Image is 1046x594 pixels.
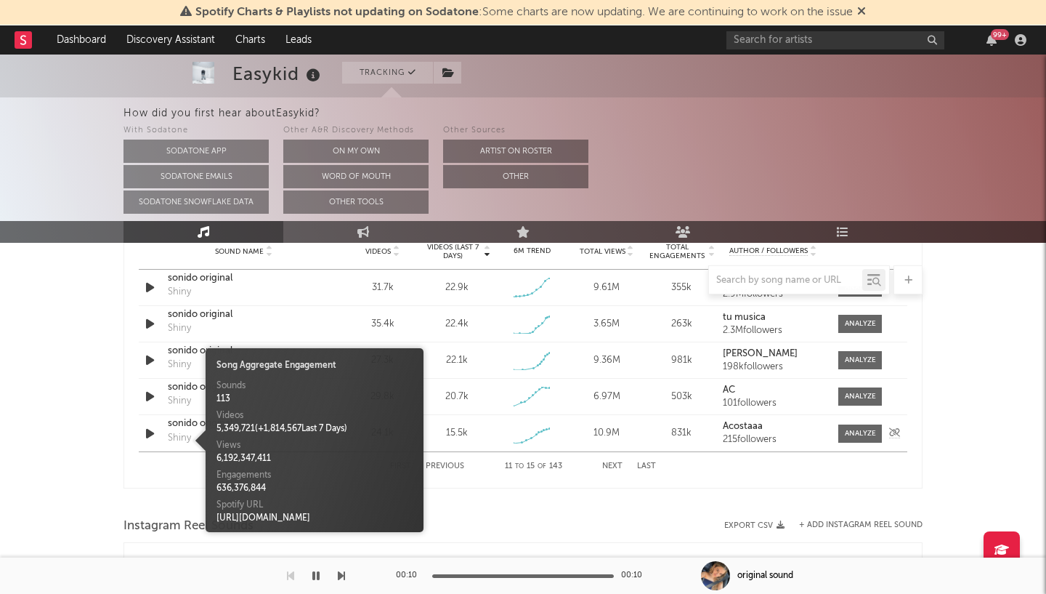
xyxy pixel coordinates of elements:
div: 101 followers [723,398,824,409]
div: Spotify URL [216,499,413,512]
div: 198k followers [723,362,824,372]
div: 00:10 [621,567,650,585]
div: 215 followers [723,435,824,445]
span: to [515,463,524,470]
div: 503k [648,390,715,404]
button: 99+ [986,34,997,46]
button: Next [602,462,623,470]
button: Tracking [342,62,433,84]
div: 00:10 [396,567,425,585]
div: Views [216,439,413,452]
button: Other Tools [283,190,429,214]
a: AC [723,385,824,396]
div: 11 15 143 [493,458,573,475]
div: 2.3M followers [723,326,824,336]
input: Search by song name or URL [709,275,862,286]
span: Instagram Reel Sounds [123,518,254,535]
div: Shiny [168,358,191,372]
a: [URL][DOMAIN_NAME] [216,514,310,523]
button: Last [637,462,656,470]
a: Discovery Assistant [116,25,225,55]
div: original sound [737,569,793,582]
div: Sounds [216,380,413,393]
button: Other [443,165,588,188]
button: Artist on Roster [443,140,588,163]
a: [PERSON_NAME] [723,349,824,359]
span: Videos [365,247,391,256]
div: 22.1k [446,353,468,368]
div: Song Aggregate Engagement [216,359,413,372]
div: 99 + [991,29,1009,40]
span: of [538,463,546,470]
button: Export CSV [724,521,784,530]
strong: AC [723,385,735,395]
span: Author / Followers [729,246,808,256]
div: Other Sources [443,122,588,140]
span: Sound Name [215,247,264,256]
span: : Some charts are now updating. We are continuing to work on the issue [195,7,853,18]
span: Total Views [580,247,625,256]
div: Shiny [168,394,191,409]
button: On My Own [283,140,429,163]
a: Dashboard [46,25,116,55]
div: + Add Instagram Reel Sound [784,521,923,529]
div: 20.7k [445,390,469,404]
div: 6.97M [573,390,641,404]
a: Acostaaa [723,422,824,432]
div: 6,192,347,411 [216,452,413,465]
a: sonido original [168,344,320,358]
div: 263k [648,317,715,332]
div: 15.5k [446,426,468,441]
div: Shiny [168,321,191,336]
div: Engagements [216,469,413,482]
div: 10.9M [573,426,641,441]
a: tu musica [723,313,824,323]
strong: tu musica [723,313,766,322]
button: Sodatone Snowflake Data [123,190,269,214]
div: Videos [216,409,413,422]
a: Leads [275,25,322,55]
div: 113 [216,393,413,406]
div: 6M Trend [498,246,566,257]
div: 35.4k [349,317,416,332]
button: Word Of Mouth [283,165,429,188]
div: 9.36M [573,353,641,368]
div: 5,349,721 ( + 1,814,567 Last 7 Days) [216,422,413,436]
strong: [PERSON_NAME] [723,349,798,358]
span: Videos (last 7 days) [423,243,482,260]
span: Dismiss [857,7,866,18]
div: With Sodatone [123,122,269,140]
div: How did you first hear about Easykid ? [123,105,1046,122]
span: Total Engagements [648,243,707,260]
a: Charts [225,25,275,55]
a: sonido original [168,380,320,395]
button: Previous [426,462,464,470]
div: Other A&R Discovery Methods [283,122,429,140]
div: 831k [648,426,715,441]
div: 22.4k [445,317,469,332]
input: Search for artists [726,31,944,49]
div: Shiny [168,431,191,446]
span: Spotify Charts & Playlists not updating on Sodatone [195,7,479,18]
a: sonido original [168,417,320,431]
button: Sodatone Emails [123,165,269,188]
div: 636,376,844 [216,482,413,495]
div: 981k [648,353,715,368]
div: 3.65M [573,317,641,332]
a: sonido original [168,308,320,322]
button: + Add Instagram Reel Sound [799,521,923,529]
div: Easykid [232,62,324,86]
button: Sodatone App [123,140,269,163]
strong: Acostaaa [723,422,763,431]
